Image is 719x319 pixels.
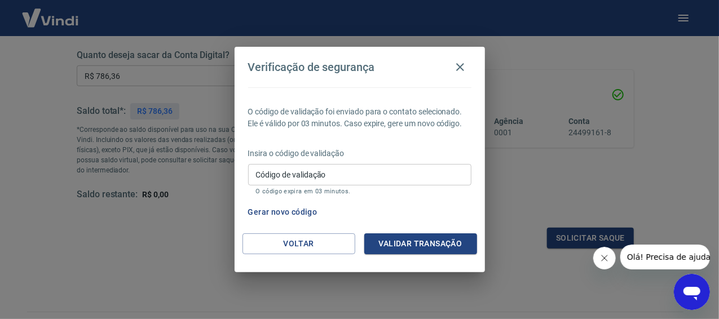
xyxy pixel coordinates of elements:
iframe: Fechar mensagem [593,247,616,269]
iframe: Mensagem da empresa [620,245,710,269]
button: Gerar novo código [244,202,322,223]
button: Voltar [242,233,355,254]
p: O código expira em 03 minutos. [256,188,464,195]
p: O código de validação foi enviado para o contato selecionado. Ele é válido por 03 minutos. Caso e... [248,106,471,130]
iframe: Botão para abrir a janela de mensagens [674,274,710,310]
h4: Verificação de segurança [248,60,375,74]
p: Insira o código de validação [248,148,471,159]
button: Validar transação [364,233,477,254]
span: Olá! Precisa de ajuda? [7,8,95,17]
